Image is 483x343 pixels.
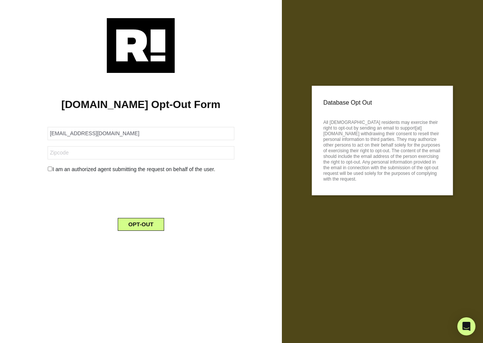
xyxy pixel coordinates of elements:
[118,218,164,231] button: OPT-OUT
[48,146,234,159] input: Zipcode
[107,18,175,73] img: Retention.com
[48,127,234,140] input: Email Address
[323,117,441,182] p: All [DEMOGRAPHIC_DATA] residents may exercise their right to opt-out by sending an email to suppo...
[323,97,441,108] p: Database Opt Out
[457,317,475,335] div: Open Intercom Messenger
[83,179,198,209] iframe: reCAPTCHA
[42,165,240,173] div: I am an authorized agent submitting the request on behalf of the user.
[11,98,271,111] h1: [DOMAIN_NAME] Opt-Out Form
